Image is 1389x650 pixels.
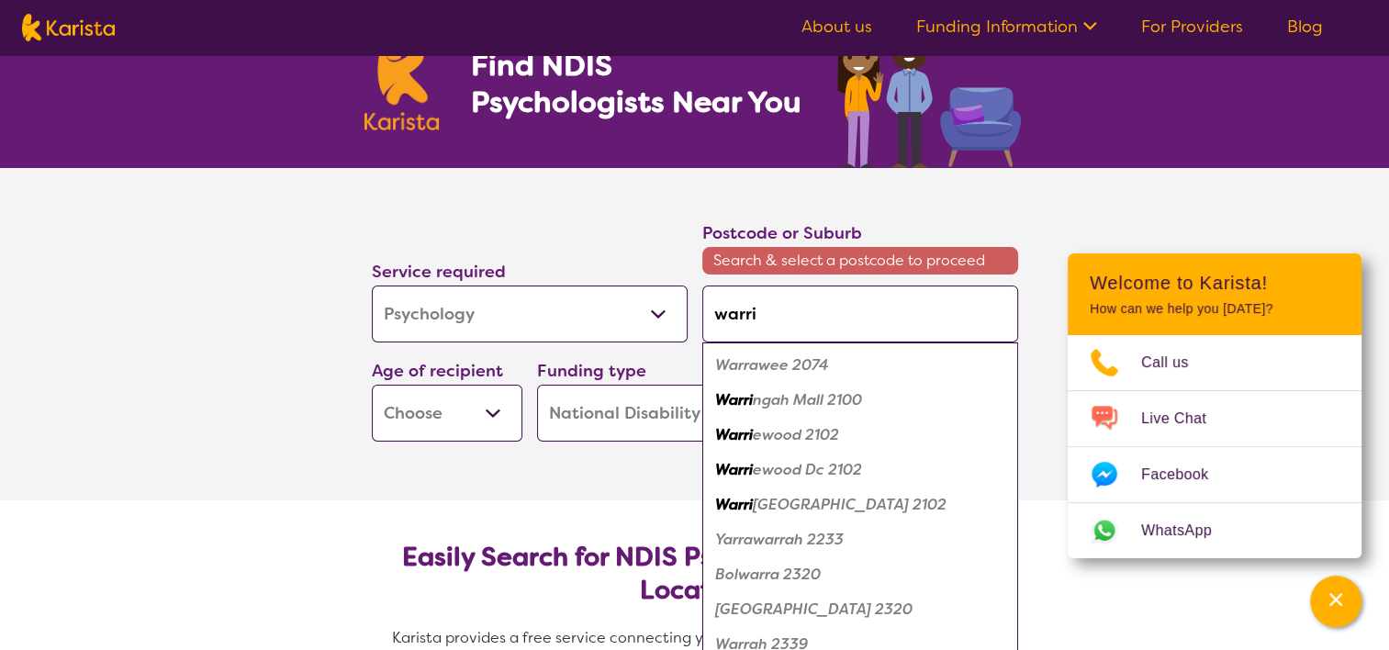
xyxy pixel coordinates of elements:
em: Bolwarra 2320 [715,565,821,584]
span: Facebook [1141,461,1230,488]
em: Warri [715,425,753,444]
em: ngah Mall 2100 [753,390,862,409]
div: Channel Menu [1068,253,1361,558]
div: Warriewood 2102 [711,418,1009,453]
a: Funding Information [916,16,1097,38]
button: Channel Menu [1310,576,1361,627]
span: Call us [1141,349,1211,376]
ul: Choose channel [1068,335,1361,558]
span: Live Chat [1141,405,1228,432]
em: [GEOGRAPHIC_DATA] 2320 [715,600,913,619]
img: Karista logo [22,14,115,41]
input: Type [702,286,1018,342]
em: ewood Dc 2102 [753,460,862,479]
div: Yarrawarrah 2233 [711,522,1009,557]
span: Search & select a postcode to proceed [702,247,1018,275]
a: For Providers [1141,16,1243,38]
div: Warriewood Shopping Square 2102 [711,487,1009,522]
a: Blog [1287,16,1323,38]
em: Warrawee 2074 [715,355,829,375]
a: Web link opens in a new tab. [1068,503,1361,558]
h2: Easily Search for NDIS Psychologists by Need & Location [386,541,1003,607]
em: [GEOGRAPHIC_DATA] 2102 [753,495,947,514]
img: psychology [831,7,1025,168]
label: Service required [372,261,506,283]
em: Yarrawarrah 2233 [715,530,844,549]
div: Warringah Mall 2100 [711,383,1009,418]
label: Funding type [537,360,646,382]
em: Warri [715,460,753,479]
label: Age of recipient [372,360,503,382]
h2: Welcome to Karista! [1090,272,1339,294]
em: Warri [715,390,753,409]
img: Karista logo [364,31,440,130]
p: How can we help you [DATE]? [1090,301,1339,317]
label: Postcode or Suburb [702,222,862,244]
div: Bolwarra 2320 [711,557,1009,592]
div: Warrawee 2074 [711,348,1009,383]
div: Bolwarra Heights 2320 [711,592,1009,627]
div: Warriewood Dc 2102 [711,453,1009,487]
em: Warri [715,495,753,514]
em: ewood 2102 [753,425,839,444]
span: WhatsApp [1141,517,1234,544]
a: About us [801,16,872,38]
h1: Find NDIS Psychologists Near You [470,47,810,120]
